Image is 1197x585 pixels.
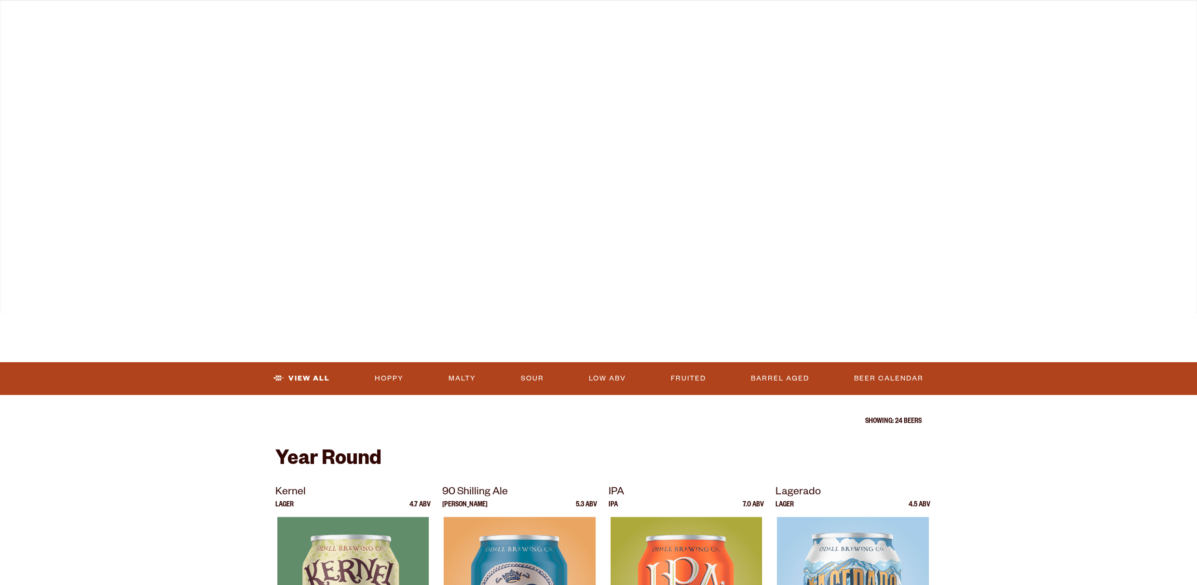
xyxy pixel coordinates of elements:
p: 5.3 ABV [576,502,597,517]
a: View All [270,367,334,390]
span: Impact [770,12,806,20]
p: Lager [775,502,794,517]
a: Beer [260,6,297,28]
p: Lagerado [775,484,931,502]
a: Beer Calendar [850,367,927,390]
p: 4.5 ABV [909,502,930,517]
a: Impact [764,6,812,28]
a: Odell Home [592,6,628,28]
p: IPA [609,484,764,502]
span: Taprooms [340,12,394,20]
p: [PERSON_NAME] [442,502,488,517]
a: Our Story [658,6,726,28]
a: Barrel Aged [747,367,813,390]
span: Our Story [664,12,720,20]
a: Gear [438,6,477,28]
p: Showing: 24 Beers [275,418,922,426]
a: Malty [445,367,480,390]
a: Sour [517,367,548,390]
a: Fruited [667,367,710,390]
p: 4.7 ABV [409,502,431,517]
a: Winery [515,6,566,28]
p: Kernel [275,484,431,502]
a: Hoppy [371,367,408,390]
h2: Year Round [275,449,922,472]
p: Lager [275,502,294,517]
span: Beer Finder [856,12,917,20]
span: Winery [521,12,559,20]
span: Beer [267,12,290,20]
p: 90 Shilling Ale [442,484,598,502]
p: IPA [609,502,618,517]
a: Taprooms [334,6,400,28]
a: Beer Finder [850,6,923,28]
a: Low ABV [585,367,630,390]
span: Gear [444,12,471,20]
p: 7.0 ABV [743,502,764,517]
